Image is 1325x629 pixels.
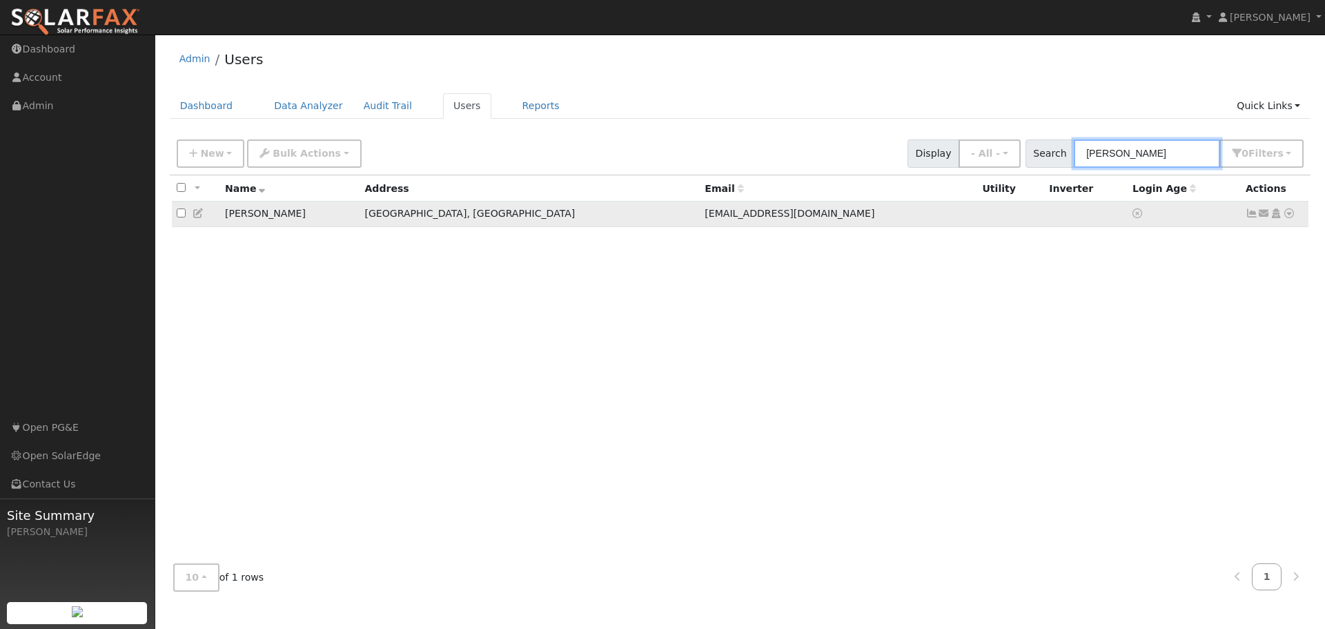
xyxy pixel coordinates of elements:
a: Not connected [1246,208,1258,219]
a: Data Analyzer [264,93,353,119]
img: retrieve [72,606,83,617]
a: Dashboard [170,93,244,119]
div: Inverter [1049,182,1123,196]
span: s [1277,148,1283,159]
a: Users [443,93,491,119]
div: Actions [1246,182,1304,196]
img: SolarFax [10,8,140,37]
a: Other actions [1283,206,1295,221]
span: Display [907,139,959,168]
span: Name [225,183,266,194]
input: Search [1074,139,1220,168]
div: Utility [982,182,1039,196]
a: No login access [1132,208,1145,219]
a: Users [224,51,263,68]
span: [PERSON_NAME] [1230,12,1311,23]
td: [GEOGRAPHIC_DATA], [GEOGRAPHIC_DATA] [360,202,700,227]
span: [EMAIL_ADDRESS][DOMAIN_NAME] [705,208,874,219]
button: Bulk Actions [247,139,361,168]
span: Bulk Actions [273,148,341,159]
a: 1 [1252,563,1282,590]
span: Filter [1248,148,1284,159]
a: Admin [179,53,210,64]
a: Quick Links [1226,93,1311,119]
span: Days since last login [1132,183,1196,194]
button: 10 [173,563,219,592]
a: Edit User [193,208,205,219]
span: Email [705,183,743,194]
span: Search [1025,139,1074,168]
a: Reports [512,93,570,119]
a: davidsventures@gmail.com [1258,206,1270,221]
td: [PERSON_NAME] [220,202,360,227]
span: of 1 rows [173,563,264,592]
span: Site Summary [7,506,148,525]
span: 10 [186,572,199,583]
a: Audit Trail [353,93,422,119]
div: Address [364,182,695,196]
button: - All - [959,139,1021,168]
div: [PERSON_NAME] [7,525,148,539]
span: New [200,148,224,159]
button: 0Filters [1219,139,1304,168]
button: New [177,139,245,168]
a: Login As [1270,208,1282,219]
